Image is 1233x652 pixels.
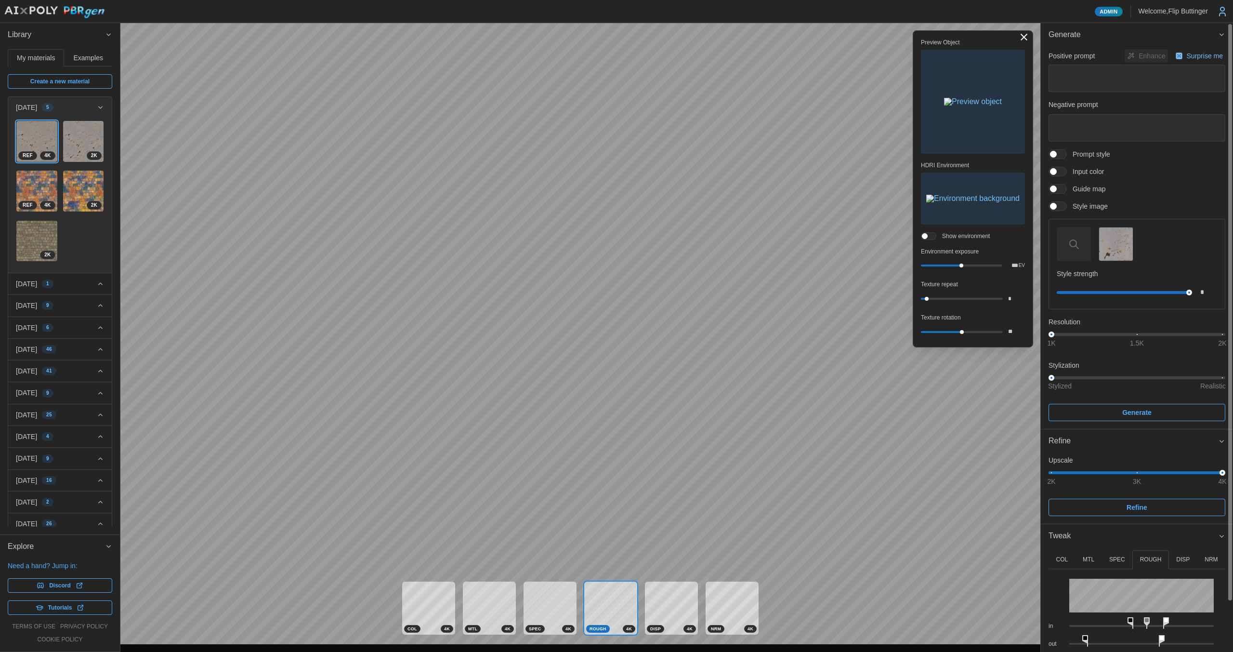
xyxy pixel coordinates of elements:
a: cookie policy [37,636,82,644]
p: DISP [1176,556,1190,564]
button: [DATE]16 [8,470,112,491]
img: Preview object [944,98,1002,106]
button: Surprise me [1173,49,1225,63]
span: 9 [46,389,49,397]
span: 2 K [44,251,51,259]
p: [DATE] [16,453,37,463]
span: Prompt style [1067,149,1110,159]
p: Stylization [1049,360,1225,370]
span: 4 K [44,152,51,160]
p: SPEC [1109,556,1125,564]
span: 16 [46,477,52,484]
a: uiOPzdexGBN4cDuFPTTV4KREF [16,120,58,162]
span: My materials [17,54,55,61]
a: Tutorials [8,600,112,615]
span: 9 [46,455,49,463]
p: [DATE] [16,301,37,310]
p: in [1049,622,1062,630]
p: Negative prompt [1049,100,1225,109]
span: Refine [1127,499,1147,516]
p: Positive prompt [1049,51,1095,61]
button: Refine [1049,499,1225,516]
span: 4 K [444,625,450,632]
button: [DATE]4 [8,426,112,447]
p: Upscale [1049,455,1225,465]
span: Tutorials [48,601,72,614]
a: bt78Pr2E4IUUq9mQZQn92K [63,120,105,162]
a: privacy policy [60,623,108,631]
span: Generate [1049,23,1218,47]
span: SPEC [529,625,541,632]
div: [DATE]5 [8,118,112,273]
button: [DATE]2 [8,492,112,513]
p: [DATE] [16,345,37,354]
p: [DATE] [16,519,37,529]
span: 5 [46,104,49,111]
span: REF [23,152,33,160]
span: 4 K [565,625,571,632]
p: [DATE] [16,476,37,485]
img: p4gwzLUdVQ9HcnA96Fr1 [63,171,104,212]
img: aIuEMuWACVorOc9Kz7jF [16,171,57,212]
span: 4 K [687,625,693,632]
span: MTL [468,625,477,632]
p: Style strength [1057,269,1217,279]
p: ROUGH [1140,556,1162,564]
span: 2 K [91,201,97,209]
p: HDRI Environment [921,161,1025,170]
button: Generate [1049,404,1225,421]
button: Enhance [1125,49,1167,63]
span: 2 [46,498,49,506]
p: Enhance [1139,51,1167,61]
span: Style image [1067,201,1108,211]
button: [DATE]1 [8,273,112,294]
p: Texture rotation [921,314,1025,322]
p: NRM [1205,556,1218,564]
span: 4 K [505,625,511,632]
button: Style image [1099,227,1133,261]
span: 26 [46,520,52,528]
span: Discord [49,579,71,592]
div: Generate [1041,47,1233,429]
img: 9z8vkd000PTtqbFVcPWa [16,221,57,262]
button: [DATE]46 [8,339,112,360]
p: [DATE] [16,497,37,507]
a: Discord [8,578,112,593]
span: Guide map [1067,184,1105,194]
span: Create a new material [30,75,90,88]
span: 46 [46,346,52,353]
p: out [1049,640,1062,648]
button: [DATE]9 [8,448,112,469]
span: 25 [46,411,52,419]
span: DISP [650,625,661,632]
img: bt78Pr2E4IUUq9mQZQn9 [63,121,104,162]
button: Tweak [1041,524,1233,548]
p: [DATE] [16,103,37,112]
button: Preview object [921,50,1025,154]
span: Admin [1100,7,1117,16]
img: Environment background [926,195,1020,202]
a: p4gwzLUdVQ9HcnA96Fr12K [63,170,105,212]
p: [DATE] [16,279,37,289]
span: 4 [46,433,49,440]
span: Generate [1122,404,1152,421]
span: 41 [46,367,52,375]
p: Environment exposure [921,248,1025,256]
span: 4 K [748,625,753,632]
p: Resolution [1049,317,1225,327]
button: Environment background [921,173,1025,225]
img: uiOPzdexGBN4cDuFPTTV [16,121,57,162]
span: 4 K [626,625,632,632]
span: Library [8,23,105,47]
div: Refine [1049,435,1218,447]
span: 2 K [91,152,97,160]
img: AIxPoly PBRgen [4,6,105,19]
p: [DATE] [16,323,37,333]
p: EV [1019,263,1025,268]
p: [DATE] [16,410,37,420]
span: Input color [1067,167,1104,176]
button: [DATE]9 [8,382,112,403]
span: Explore [8,535,105,559]
button: [DATE]26 [8,513,112,534]
p: Preview Object [921,39,1025,47]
